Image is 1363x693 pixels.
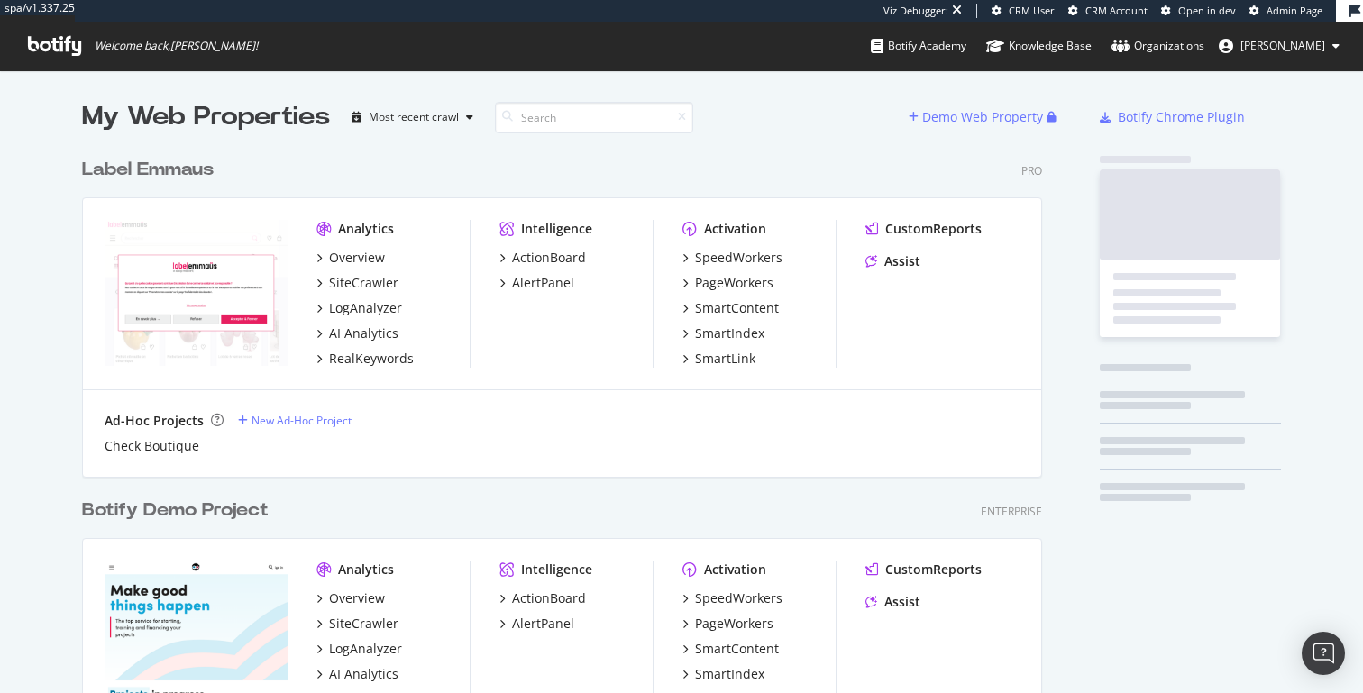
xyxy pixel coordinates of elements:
[329,350,414,368] div: RealKeywords
[1100,108,1245,126] a: Botify Chrome Plugin
[329,589,385,607] div: Overview
[95,39,258,53] span: Welcome back, [PERSON_NAME] !
[316,640,402,658] a: LogAnalyzer
[105,437,199,455] a: Check Boutique
[82,157,221,183] a: Label Emmaus
[329,324,398,342] div: AI Analytics
[885,561,982,579] div: CustomReports
[316,589,385,607] a: Overview
[329,249,385,267] div: Overview
[922,108,1043,126] div: Demo Web Property
[82,497,276,524] a: Botify Demo Project
[1204,32,1354,60] button: [PERSON_NAME]
[1085,4,1148,17] span: CRM Account
[369,112,459,123] div: Most recent crawl
[338,220,394,238] div: Analytics
[82,157,214,183] div: Label Emmaus
[512,615,574,633] div: AlertPanel
[682,249,782,267] a: SpeedWorkers
[1111,22,1204,70] a: Organizations
[316,274,398,292] a: SiteCrawler
[884,593,920,611] div: Assist
[682,299,779,317] a: SmartContent
[82,99,330,135] div: My Web Properties
[1240,38,1325,53] span: Thomas Grange
[871,37,966,55] div: Botify Academy
[521,561,592,579] div: Intelligence
[865,593,920,611] a: Assist
[695,274,773,292] div: PageWorkers
[329,299,402,317] div: LogAnalyzer
[316,665,398,683] a: AI Analytics
[695,665,764,683] div: SmartIndex
[316,249,385,267] a: Overview
[992,4,1055,18] a: CRM User
[682,324,764,342] a: SmartIndex
[885,220,982,238] div: CustomReports
[316,324,398,342] a: AI Analytics
[329,640,402,658] div: LogAnalyzer
[884,252,920,270] div: Assist
[909,103,1047,132] button: Demo Web Property
[695,249,782,267] div: SpeedWorkers
[329,274,398,292] div: SiteCrawler
[682,665,764,683] a: SmartIndex
[1267,4,1322,17] span: Admin Page
[105,220,288,366] img: Label Emmaus
[512,249,586,267] div: ActionBoard
[512,589,586,607] div: ActionBoard
[1178,4,1236,17] span: Open in dev
[82,497,269,524] div: Botify Demo Project
[682,589,782,607] a: SpeedWorkers
[682,274,773,292] a: PageWorkers
[909,109,1047,124] a: Demo Web Property
[1302,632,1345,675] div: Open Intercom Messenger
[495,102,693,133] input: Search
[695,299,779,317] div: SmartContent
[499,589,586,607] a: ActionBoard
[695,640,779,658] div: SmartContent
[1068,4,1148,18] a: CRM Account
[316,350,414,368] a: RealKeywords
[682,615,773,633] a: PageWorkers
[695,615,773,633] div: PageWorkers
[682,350,755,368] a: SmartLink
[1111,37,1204,55] div: Organizations
[499,274,574,292] a: AlertPanel
[986,37,1092,55] div: Knowledge Base
[316,299,402,317] a: LogAnalyzer
[704,220,766,238] div: Activation
[682,640,779,658] a: SmartContent
[695,324,764,342] div: SmartIndex
[1249,4,1322,18] a: Admin Page
[695,350,755,368] div: SmartLink
[871,22,966,70] a: Botify Academy
[883,4,948,18] div: Viz Debugger:
[329,665,398,683] div: AI Analytics
[1009,4,1055,17] span: CRM User
[338,561,394,579] div: Analytics
[499,615,574,633] a: AlertPanel
[865,220,982,238] a: CustomReports
[1118,108,1245,126] div: Botify Chrome Plugin
[695,589,782,607] div: SpeedWorkers
[704,561,766,579] div: Activation
[986,22,1092,70] a: Knowledge Base
[1021,163,1042,178] div: Pro
[329,615,398,633] div: SiteCrawler
[865,561,982,579] a: CustomReports
[344,103,480,132] button: Most recent crawl
[238,413,352,428] a: New Ad-Hoc Project
[865,252,920,270] a: Assist
[521,220,592,238] div: Intelligence
[105,412,204,430] div: Ad-Hoc Projects
[1161,4,1236,18] a: Open in dev
[512,274,574,292] div: AlertPanel
[252,413,352,428] div: New Ad-Hoc Project
[981,504,1042,519] div: Enterprise
[499,249,586,267] a: ActionBoard
[316,615,398,633] a: SiteCrawler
